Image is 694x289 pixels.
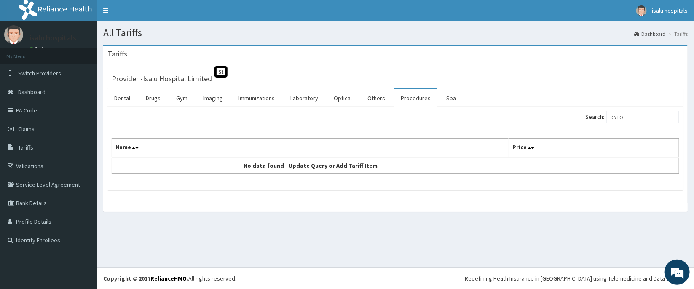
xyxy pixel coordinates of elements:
a: Immunizations [232,89,281,107]
p: isalu hospitals [29,34,76,42]
a: Spa [439,89,463,107]
li: Tariffs [666,30,688,37]
a: Imaging [196,89,230,107]
div: Redefining Heath Insurance in [GEOGRAPHIC_DATA] using Telemedicine and Data Science! [465,274,688,283]
a: Gym [169,89,194,107]
a: Dental [107,89,137,107]
span: Tariffs [18,144,33,151]
h3: Tariffs [107,50,127,58]
span: We're online! [49,89,116,174]
th: Price [509,139,679,158]
div: Minimize live chat window [138,4,158,24]
h1: All Tariffs [103,27,688,38]
span: St [214,66,228,78]
div: Chat with us now [44,47,142,58]
a: Procedures [394,89,437,107]
a: Laboratory [284,89,325,107]
td: No data found - Update Query or Add Tariff Item [112,158,509,174]
label: Search: [585,111,679,123]
span: Dashboard [18,88,46,96]
span: Switch Providers [18,70,61,77]
a: Online [29,46,50,52]
a: Others [361,89,392,107]
footer: All rights reserved. [97,268,694,289]
a: Drugs [139,89,167,107]
a: RelianceHMO [150,275,187,282]
a: Optical [327,89,359,107]
img: User Image [636,5,647,16]
h3: Provider - Isalu Hospital Limited [112,75,212,83]
img: User Image [4,25,23,44]
strong: Copyright © 2017 . [103,275,188,282]
img: d_794563401_company_1708531726252_794563401 [16,42,34,63]
span: Claims [18,125,35,133]
a: Dashboard [634,30,665,37]
input: Search: [607,111,679,123]
th: Name [112,139,509,158]
textarea: Type your message and hit 'Enter' [4,196,161,226]
span: isalu hospitals [652,7,688,14]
